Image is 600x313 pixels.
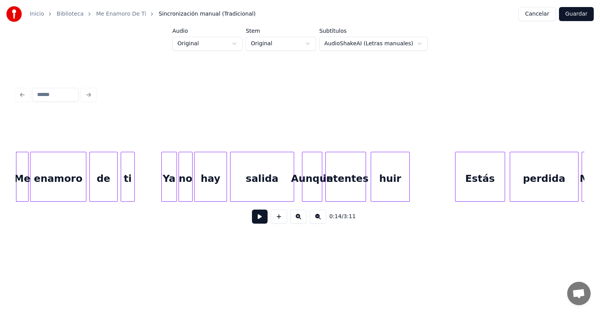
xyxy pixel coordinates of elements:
[559,7,594,21] button: Guardar
[159,10,255,18] span: Sincronización manual (Tradicional)
[6,6,22,22] img: youka
[518,7,556,21] button: Cancelar
[30,10,44,18] a: Inicio
[246,28,316,34] label: Stem
[329,213,341,221] span: 0:14
[343,213,355,221] span: 3:11
[172,28,243,34] label: Audio
[30,10,256,18] nav: breadcrumb
[329,213,348,221] div: /
[567,282,591,305] a: Chat abierto
[96,10,146,18] a: Me Enamoro De Ti
[319,28,428,34] label: Subtítulos
[57,10,84,18] a: Biblioteca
